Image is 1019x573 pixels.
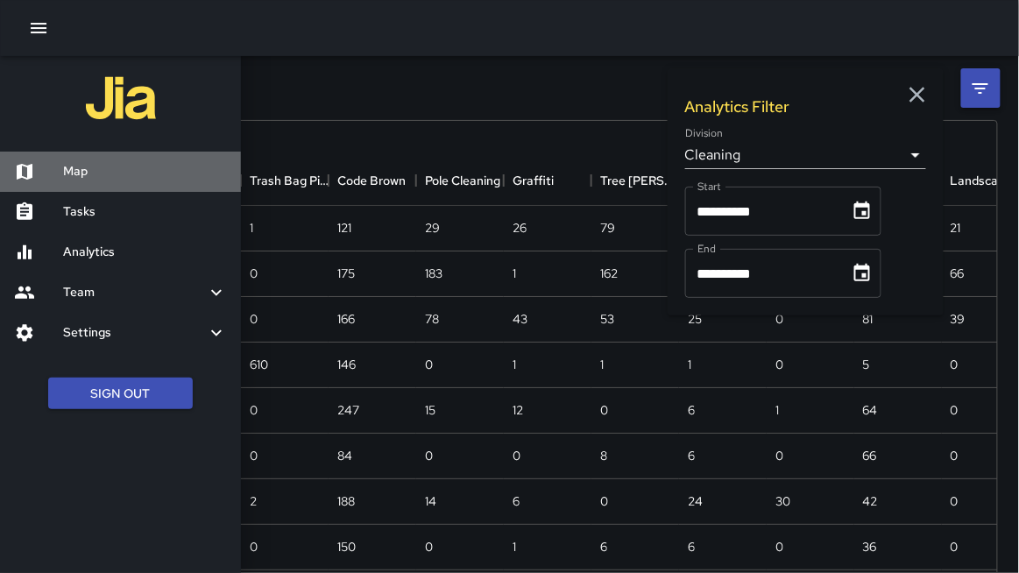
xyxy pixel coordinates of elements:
h6: Analytics [63,243,227,262]
h6: Team [63,283,206,302]
h6: Settings [63,323,206,343]
button: Sign Out [48,378,193,410]
h6: Map [63,162,227,181]
h6: Tasks [63,202,227,222]
img: jia-logo [86,63,156,133]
